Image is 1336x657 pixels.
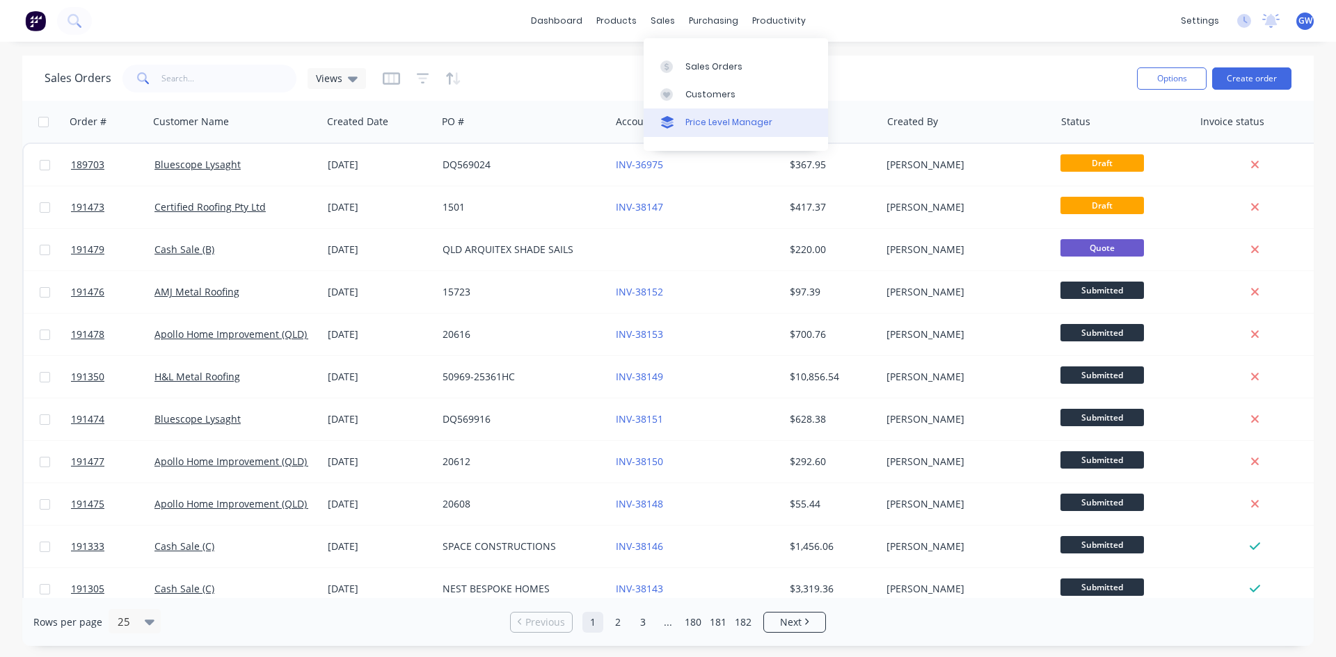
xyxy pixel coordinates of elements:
a: INV-38148 [616,497,663,510]
div: NEST BESPOKE HOMES [443,582,597,596]
div: [DATE] [328,582,431,596]
span: Submitted [1060,578,1144,596]
span: 191350 [71,370,104,384]
div: DQ569916 [443,412,597,426]
a: Cash Sale (C) [154,540,214,553]
img: Factory [25,10,46,31]
div: [PERSON_NAME] [886,158,1041,172]
div: [PERSON_NAME] [886,370,1041,384]
a: Page 1 is your current page [582,612,603,633]
div: $628.38 [790,412,871,426]
a: 191477 [71,441,154,482]
a: Next page [764,615,825,629]
a: Apollo Home Improvement (QLD) Pty Ltd [154,455,341,468]
a: AMJ Metal Roofing [154,285,239,298]
a: INV-38146 [616,540,663,553]
a: Page 2 [607,612,628,633]
a: 191478 [71,314,154,355]
a: Bluescope Lysaght [154,158,241,171]
div: [PERSON_NAME] [886,243,1041,257]
span: Views [316,71,342,86]
span: 191305 [71,582,104,596]
div: Created Date [327,115,388,129]
button: Options [1137,67,1207,90]
div: QLD ARQUITEX SHADE SAILS [443,243,597,257]
div: $97.39 [790,285,871,299]
div: Invoice status [1200,115,1264,129]
div: products [589,10,644,31]
div: [DATE] [328,370,431,384]
div: Customers [685,88,735,101]
a: Cash Sale (B) [154,243,214,256]
a: Page 180 [683,612,703,633]
a: Jump forward [658,612,678,633]
div: Order # [70,115,106,129]
div: 20612 [443,455,597,469]
a: 191476 [71,271,154,313]
div: $220.00 [790,243,871,257]
span: 191475 [71,497,104,511]
div: [DATE] [328,243,431,257]
a: dashboard [524,10,589,31]
div: purchasing [682,10,745,31]
div: [DATE] [328,455,431,469]
span: Submitted [1060,409,1144,426]
a: Apollo Home Improvement (QLD) Pty Ltd [154,497,341,510]
span: Draft [1060,154,1144,172]
span: GW [1298,15,1312,27]
a: Apollo Home Improvement (QLD) Pty Ltd [154,327,341,341]
a: INV-38143 [616,582,663,595]
a: H&L Metal Roofing [154,370,240,383]
span: Submitted [1060,536,1144,553]
a: 191350 [71,356,154,398]
span: Submitted [1060,366,1144,384]
div: productivity [745,10,813,31]
span: 191333 [71,540,104,553]
span: Submitted [1060,451,1144,469]
div: $367.95 [790,158,871,172]
a: INV-38151 [616,412,663,425]
div: $3,319.36 [790,582,871,596]
a: Cash Sale (C) [154,582,214,595]
a: Certified Roofing Pty Ltd [154,200,266,213]
a: 191479 [71,229,154,270]
a: Page 3 [633,612,653,633]
span: 191477 [71,455,104,469]
div: [DATE] [328,285,431,299]
div: $55.44 [790,497,871,511]
a: INV-38152 [616,285,663,298]
span: Rows per page [33,615,102,629]
div: Status [1061,115,1090,129]
ul: Pagination [504,612,832,633]
div: 20608 [443,497,597,511]
span: 191473 [71,200,104,214]
div: [DATE] [328,200,431,214]
div: $700.76 [790,327,871,341]
div: [PERSON_NAME] [886,497,1041,511]
a: Sales Orders [644,52,828,80]
span: Draft [1060,197,1144,214]
div: 20616 [443,327,597,341]
span: 191476 [71,285,104,299]
a: Customers [644,81,828,108]
a: 189703 [71,144,154,186]
div: [PERSON_NAME] [886,582,1041,596]
span: Submitted [1060,324,1144,341]
a: 191475 [71,483,154,525]
span: 191478 [71,327,104,341]
div: settings [1174,10,1226,31]
span: Submitted [1060,494,1144,511]
button: Create order [1212,67,1291,90]
div: SPACE CONSTRUCTIONS [443,540,597,553]
span: Submitted [1060,282,1144,299]
input: Search... [161,65,297,92]
span: Quote [1060,239,1144,257]
a: Price Level Manager [644,108,828,136]
div: [PERSON_NAME] [886,285,1041,299]
div: Accounting Order # [616,115,708,129]
a: 191474 [71,398,154,440]
a: Previous page [511,615,572,629]
a: Page 181 [708,612,729,633]
div: [DATE] [328,327,431,341]
span: 191479 [71,243,104,257]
